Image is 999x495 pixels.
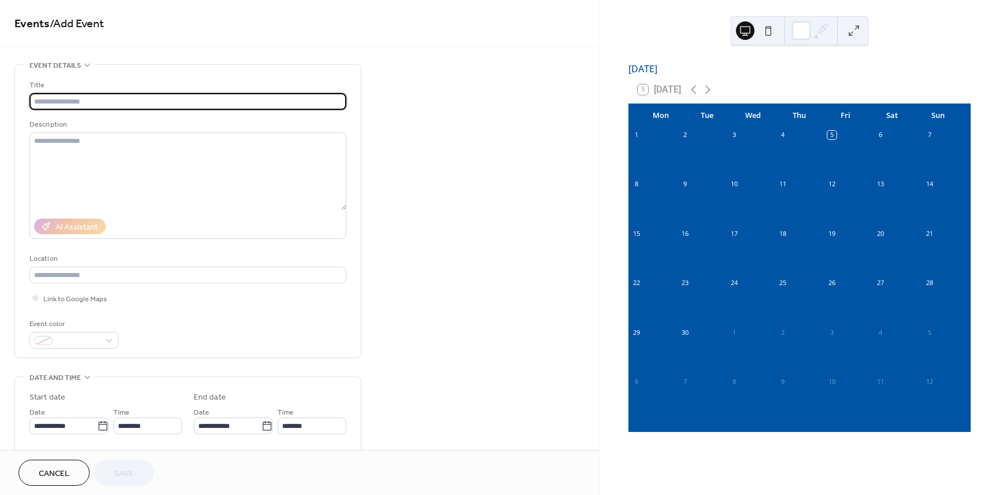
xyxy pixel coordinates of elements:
div: 9 [680,180,689,189]
div: Thu [776,104,823,127]
div: Location [29,253,344,265]
div: Sat [869,104,915,127]
div: 12 [925,377,934,386]
div: 3 [730,131,738,139]
div: 29 [632,328,641,337]
span: Cancel [39,468,69,480]
span: Time [277,407,294,419]
div: Event color [29,318,116,330]
div: 17 [730,229,738,238]
div: 6 [876,131,885,139]
span: All day [43,449,64,461]
span: Date [29,407,45,419]
div: 5 [827,131,836,139]
div: 8 [730,377,738,386]
div: 26 [827,279,836,287]
div: 25 [779,279,787,287]
div: Description [29,119,344,131]
a: Events [14,13,50,35]
div: 9 [779,377,787,386]
div: Sun [915,104,961,127]
span: Date and time [29,372,81,384]
div: [DATE] [628,62,971,76]
div: 24 [730,279,738,287]
div: 30 [680,328,689,337]
div: Start date [29,391,65,404]
span: / Add Event [50,13,104,35]
span: Link to Google Maps [43,293,107,305]
div: 18 [779,229,787,238]
div: Wed [730,104,776,127]
div: 22 [632,279,641,287]
div: Mon [638,104,684,127]
div: 1 [730,328,738,337]
span: Time [113,407,129,419]
div: 4 [876,328,885,337]
div: 27 [876,279,885,287]
div: 19 [827,229,836,238]
div: 7 [925,131,934,139]
div: 10 [730,180,738,189]
div: 1 [632,131,641,139]
div: 3 [827,328,836,337]
div: 6 [632,377,641,386]
div: 21 [925,229,934,238]
div: 14 [925,180,934,189]
div: 10 [827,377,836,386]
div: 16 [680,229,689,238]
div: 11 [779,180,787,189]
div: End date [194,391,226,404]
span: Event details [29,60,81,72]
div: 11 [876,377,885,386]
div: 13 [876,180,885,189]
div: 7 [680,377,689,386]
div: 15 [632,229,641,238]
div: 28 [925,279,934,287]
div: 23 [680,279,689,287]
div: Tue [684,104,730,127]
div: Title [29,79,344,91]
div: 8 [632,180,641,189]
div: 4 [779,131,787,139]
span: Date [194,407,209,419]
div: 2 [779,328,787,337]
div: 20 [876,229,885,238]
div: 12 [827,180,836,189]
div: 2 [680,131,689,139]
div: 5 [925,328,934,337]
button: Cancel [18,460,90,486]
div: Fri [823,104,869,127]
